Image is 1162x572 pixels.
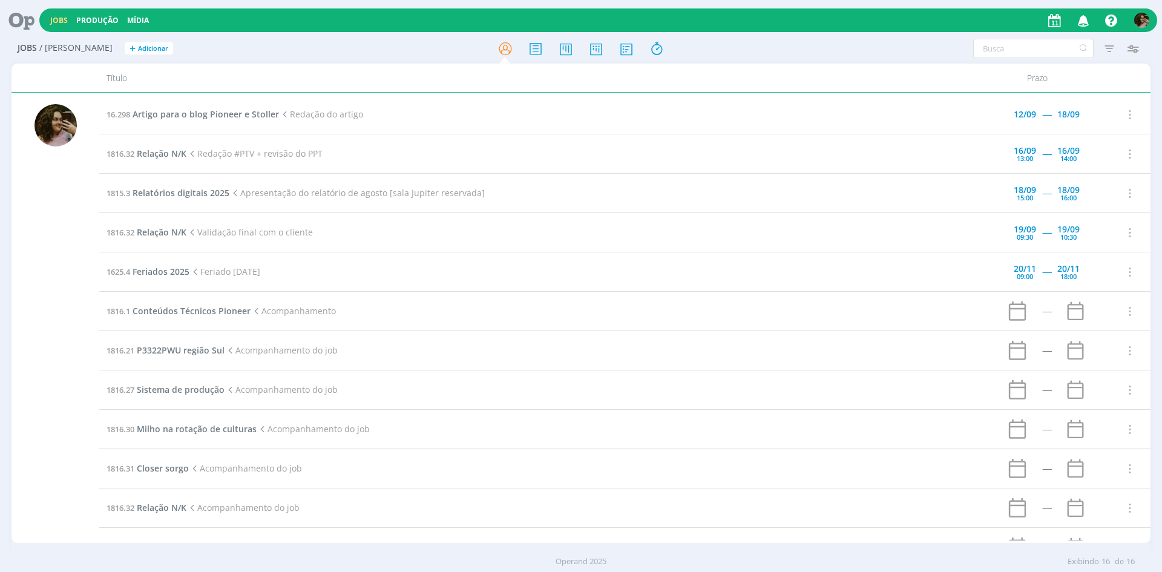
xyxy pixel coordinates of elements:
div: 15:00 [1017,194,1033,201]
span: Exibindo [1068,556,1099,568]
span: ----- [1042,226,1051,238]
span: ----- [1042,108,1051,120]
span: Apresentação do relatório de agosto [sala Jupiter reservada] [229,187,485,199]
span: Closer sorgo [137,462,189,474]
span: 1816.31 [107,463,134,474]
span: 1816.1 [107,306,130,317]
a: 1816.31Closer sorgo [107,462,189,474]
span: Redação do artigo [279,108,363,120]
div: 16/09 [1057,146,1080,155]
a: Mídia [127,15,149,25]
a: 1816.32Relação N/K [107,226,186,238]
div: ----- [1042,307,1051,315]
span: 1816.32 [107,148,134,159]
a: 1816.32Relação N/K [107,502,186,513]
span: 16 [1126,556,1135,568]
a: 1816.27Sistema de produção [107,384,225,395]
div: ----- [1042,464,1051,473]
button: Produção [73,16,122,25]
span: ----- [1042,187,1051,199]
img: N [34,104,77,146]
a: 1816.32Relação N/K [107,148,186,159]
input: Busca [973,39,1094,58]
div: 16:00 [1060,194,1077,201]
span: Sistema de produção [137,384,225,395]
span: 1816.21 [107,345,134,356]
span: Milho na rotação de culturas [137,423,257,435]
span: 1816.30 [107,424,134,435]
div: ----- [1042,504,1051,512]
span: Acompanhamento [251,305,336,317]
span: ----- [1042,266,1051,277]
span: P3322PWU região Sul [137,344,225,356]
span: Adicionar [138,45,168,53]
div: 09:00 [1017,273,1033,280]
span: Acompanhamento do job [186,502,300,513]
div: 19/09 [1014,225,1036,234]
div: 09:30 [1017,234,1033,240]
div: ----- [1042,425,1051,433]
span: Acompanhamento do job [225,344,338,356]
span: Conteúdos Técnicos Pioneer [133,305,251,317]
div: 18/09 [1057,110,1080,119]
span: + [130,42,136,55]
span: 16 [1101,556,1110,568]
div: 19/09 [1057,225,1080,234]
span: Relação N/K [137,226,186,238]
div: 20/11 [1057,265,1080,273]
a: 1815.3Relatórios digitais 2025 [107,187,229,199]
span: Relatórios digitais 2025 [133,187,229,199]
div: 13:00 [1017,155,1033,162]
div: 18/09 [1057,186,1080,194]
span: Relação N/K [137,148,186,159]
span: ----- [1042,148,1051,159]
span: 1816.27 [107,384,134,395]
span: de [1115,556,1124,568]
span: Feriados 2025 [133,266,189,277]
button: N [1134,10,1150,31]
a: 1816.1Conteúdos Técnicos Pioneer [107,305,251,317]
span: Artigo para o blog Pioneer e Stoller [133,108,279,120]
a: 1816.30Milho na rotação de culturas [107,423,257,435]
div: 18/09 [1014,186,1036,194]
span: Validação final com o cliente [186,226,313,238]
div: 14:00 [1060,155,1077,162]
span: Redação #PTV + revisão do PPT [186,148,323,159]
span: 1816.32 [107,502,134,513]
span: Conexão interrompida! [918,6,1014,19]
span: Jobs [18,43,37,53]
span: 1815.3 [107,188,130,199]
div: 20/11 [1014,265,1036,273]
span: 1816.32 [107,227,134,238]
span: Relação N/K [137,502,186,513]
img: N [1134,13,1149,28]
span: Feriado [DATE] [189,266,260,277]
a: 1625.4Feriados 2025 [107,266,189,277]
div: Prazo [970,64,1105,92]
button: Jobs [47,16,71,25]
span: Acompanhamento do job [257,423,370,435]
button: Mídia [123,16,153,25]
div: 18:00 [1060,273,1077,280]
span: 1625.4 [107,266,130,277]
span: Acompanhamento do job [225,384,338,395]
a: Jobs [50,15,68,25]
span: / [PERSON_NAME] [39,43,113,53]
div: ----- [1042,386,1051,394]
div: 10:30 [1060,234,1077,240]
div: ----- [1042,346,1051,355]
a: Produção [76,15,119,25]
div: 12/09 [1014,110,1036,119]
a: 16.298Artigo para o blog Pioneer e Stoller [107,108,279,120]
a: 1816.21P3322PWU região Sul [107,344,225,356]
span: 16.298 [107,109,130,120]
div: Título [99,64,970,92]
button: +Adicionar [125,42,173,55]
span: Acompanhamento do job [189,462,302,474]
div: 16/09 [1014,146,1036,155]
